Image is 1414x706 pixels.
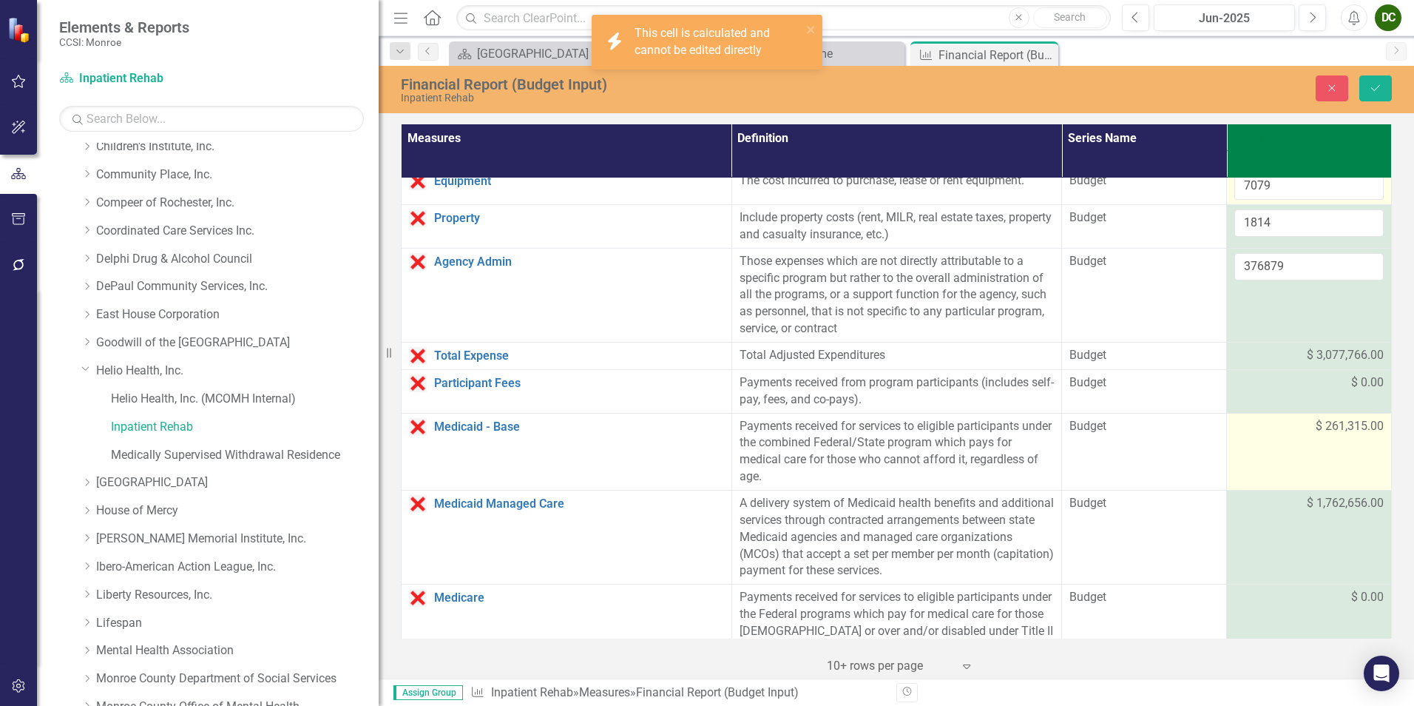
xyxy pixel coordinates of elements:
[59,36,189,48] small: CCSI: Monroe
[740,347,1055,364] div: Total Adjusted Expenditures
[740,172,1055,189] div: The cost incurred to purchase, lease or rent equipment.
[7,16,33,42] img: ClearPoint Strategy
[1159,10,1290,27] div: Jun-2025
[401,76,953,93] div: Financial Report (Budget Input)
[434,175,724,188] a: Equipment
[59,106,364,132] input: Search Below...
[111,419,379,436] a: Inpatient Rehab
[1351,374,1384,391] span: $ 0.00
[1033,7,1107,28] button: Search
[491,685,573,699] a: Inpatient Rehab
[1316,418,1384,435] span: $ 261,315.00
[96,167,379,184] a: Community Place, Inc.
[111,391,379,408] a: Helio Health, Inc. (MCOMH Internal)
[96,334,379,352] a: Goodwill of the [GEOGRAPHIC_DATA]
[806,21,816,38] button: close
[456,5,1111,31] input: Search ClearPoint...
[409,253,427,271] img: Data Error
[740,495,1055,579] div: A delivery system of Medicaid health benefits and additional services through contracted arrangem...
[740,374,1055,409] div: Payments received from program participants (includes self-pay, fees, and co-pays).
[96,223,379,240] a: Coordinated Care Services Inc.
[96,531,379,548] a: [PERSON_NAME] Memorial Institute, Inc.
[740,253,1055,337] div: Those expenses which are not directly attributable to a specific program but rather to the overal...
[96,559,379,576] a: Ibero-American Action League, Inc.
[409,374,427,392] img: Data Error
[1364,656,1399,691] div: Open Intercom Messenger
[59,70,244,87] a: Inpatient Rehab
[740,589,1055,673] div: Payments received for services to eligible participants under the Federal programs which pay for ...
[59,19,189,36] span: Elements & Reports
[938,46,1055,64] div: Financial Report (Budget Input)
[1069,418,1219,435] span: Budget
[409,418,427,436] img: Data Error
[1307,495,1384,512] span: $ 1,762,656.00
[434,349,724,363] a: Total Expense
[636,685,799,699] div: Financial Report (Budget Input)
[740,418,1055,485] div: Payments received for services to eligible participants under the combined Federal/State program ...
[434,212,724,225] a: Property
[1069,253,1219,270] span: Budget
[111,447,379,464] a: Medically Supervised Withdrawal Residence
[96,474,379,491] a: [GEOGRAPHIC_DATA]
[1069,209,1219,226] span: Budget
[1069,172,1219,189] span: Budget
[1351,589,1384,606] span: $ 0.00
[401,93,953,104] div: Inpatient Rehab
[579,685,630,699] a: Measures
[393,685,463,700] span: Assign Group
[1054,11,1086,23] span: Search
[434,255,724,269] a: Agency Admin
[96,278,379,295] a: DePaul Community Services, lnc.
[434,497,724,511] a: Medicaid Managed Care
[409,209,427,227] img: Data Error
[96,251,379,268] a: Delphi Drug & Alcohol Council
[470,685,885,702] div: » »
[409,172,427,190] img: Data Error
[96,615,379,632] a: Lifespan
[1307,347,1384,364] span: $ 3,077,766.00
[477,44,593,63] div: [GEOGRAPHIC_DATA]
[740,209,1055,243] div: Include property costs (rent, MILR, real estate taxes, property and casualty insurance, etc.)
[96,306,379,323] a: East House Corporation
[96,670,379,687] a: Monroe County Department of Social Services
[1154,4,1295,31] button: Jun-2025
[453,44,593,63] a: [GEOGRAPHIC_DATA]
[635,25,802,59] div: This cell is calculated and cannot be edited directly
[760,44,901,63] a: Welcome
[1069,589,1219,606] span: Budget
[1069,347,1219,364] span: Budget
[409,589,427,607] img: Data Error
[96,363,379,380] a: Helio Health, Inc.
[409,495,427,513] img: Data Error
[785,44,901,63] div: Welcome
[96,138,379,155] a: Children's Institute, Inc.
[1375,4,1401,31] button: DC
[96,587,379,604] a: Liberty Resources, Inc.
[96,195,379,212] a: Compeer of Rochester, Inc.
[434,420,724,434] a: Medicaid - Base
[96,502,379,520] a: House of Mercy
[1069,374,1219,391] span: Budget
[1069,495,1219,512] span: Budget
[96,642,379,659] a: Mental Health Association
[434,377,724,390] a: Participant Fees
[434,591,724,605] a: Medicare
[409,347,427,365] img: Data Error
